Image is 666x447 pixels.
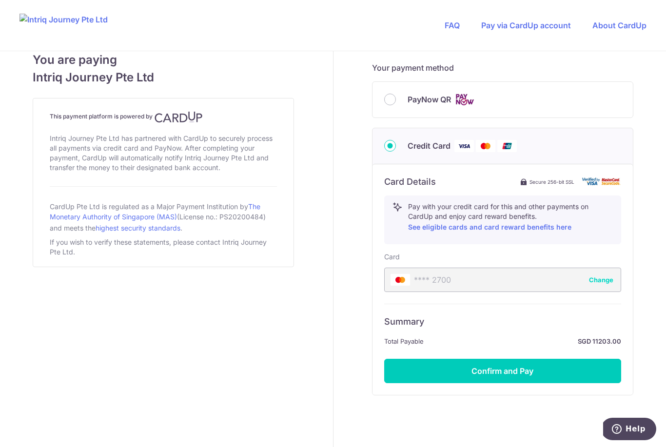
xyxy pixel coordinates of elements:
img: Union Pay [497,140,517,152]
a: See eligible cards and card reward benefits here [408,223,571,231]
span: PayNow QR [408,94,451,105]
span: Credit Card [408,140,451,152]
h6: Summary [384,316,621,328]
h5: Your payment method [372,62,633,74]
h6: Card Details [384,176,436,188]
span: Intriq Journey Pte Ltd [33,69,294,86]
img: Visa [454,140,474,152]
button: Confirm and Pay [384,359,621,383]
img: card secure [582,177,621,186]
iframe: Opens a widget where you can find more information [603,418,656,442]
span: Total Payable [384,335,424,347]
h4: This payment platform is powered by [50,111,277,123]
span: You are paying [33,51,294,69]
a: About CardUp [592,20,646,30]
div: CardUp Pte Ltd is regulated as a Major Payment Institution by (License no.: PS20200484) and meets... [50,198,277,235]
a: Pay via CardUp account [481,20,571,30]
span: Secure 256-bit SSL [529,178,574,186]
div: PayNow QR Cards logo [384,94,621,106]
div: Intriq Journey Pte Ltd has partnered with CardUp to securely process all payments via credit card... [50,132,277,175]
div: If you wish to verify these statements, please contact Intriq Journey Pte Ltd. [50,235,277,259]
a: FAQ [445,20,460,30]
div: Credit Card Visa Mastercard Union Pay [384,140,621,152]
button: Change [589,275,613,285]
strong: SGD 11203.00 [428,335,621,347]
label: Card [384,252,400,262]
a: highest security standards [96,224,180,232]
p: Pay with your credit card for this and other payments on CardUp and enjoy card reward benefits. [408,202,613,233]
img: CardUp [155,111,202,123]
img: Cards logo [455,94,474,106]
img: Mastercard [476,140,495,152]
